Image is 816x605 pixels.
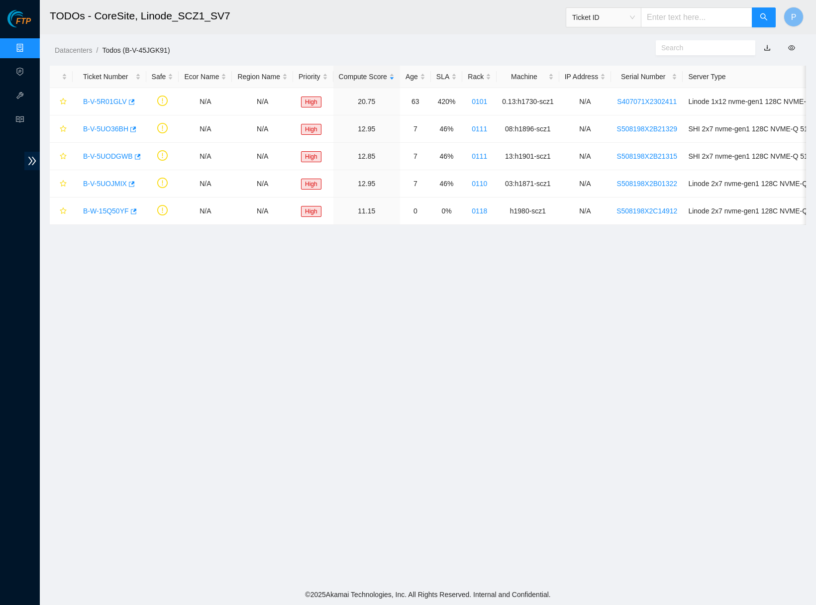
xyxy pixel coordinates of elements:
button: P [784,7,804,27]
button: star [55,176,67,192]
span: / [96,46,98,54]
span: P [791,11,797,23]
td: N/A [559,198,611,225]
a: 0118 [472,207,487,215]
span: High [301,97,321,107]
td: 420% [431,88,462,115]
span: Ticket ID [572,10,635,25]
td: N/A [179,143,232,170]
td: N/A [559,170,611,198]
td: 12.95 [333,115,400,143]
td: 08:h1896-scz1 [497,115,559,143]
a: B-V-5R01GLV [83,98,127,105]
input: Search [661,42,742,53]
td: 12.85 [333,143,400,170]
span: star [60,153,67,161]
button: star [55,148,67,164]
td: N/A [179,170,232,198]
td: 11.15 [333,198,400,225]
a: B-W-15Q50YF [83,207,129,215]
span: High [301,124,321,135]
a: S508198X2B21329 [617,125,677,133]
td: N/A [232,88,293,115]
span: star [60,207,67,215]
td: 0 [400,198,431,225]
span: star [60,125,67,133]
td: 63 [400,88,431,115]
a: 0101 [472,98,487,105]
td: N/A [232,170,293,198]
td: 7 [400,143,431,170]
a: Akamai TechnologiesFTP [7,18,31,31]
td: h1980-scz1 [497,198,559,225]
a: B-V-5UODGWB [83,152,133,160]
a: 0110 [472,180,487,188]
td: N/A [232,143,293,170]
span: exclamation-circle [157,178,168,188]
td: N/A [559,143,611,170]
span: read [16,111,24,131]
td: 12.95 [333,170,400,198]
td: 46% [431,143,462,170]
span: exclamation-circle [157,96,168,106]
span: High [301,206,321,217]
td: 0% [431,198,462,225]
button: search [752,7,776,27]
td: 46% [431,170,462,198]
span: search [760,13,768,22]
a: Todos (B-V-45JGK91) [102,46,170,54]
td: N/A [179,198,232,225]
span: FTP [16,17,31,26]
td: N/A [179,115,232,143]
button: download [756,40,778,56]
button: star [55,94,67,109]
td: 03:h1871-scz1 [497,170,559,198]
td: 46% [431,115,462,143]
span: exclamation-circle [157,123,168,133]
a: download [764,44,771,52]
footer: © 2025 Akamai Technologies, Inc. All Rights Reserved. Internal and Confidential. [40,584,816,605]
td: 20.75 [333,88,400,115]
a: Datacenters [55,46,92,54]
td: 13:h1901-scz1 [497,143,559,170]
span: eye [788,44,795,51]
a: 0111 [472,125,487,133]
span: exclamation-circle [157,205,168,215]
span: High [301,179,321,190]
td: N/A [232,198,293,225]
img: Akamai Technologies [7,10,50,27]
td: N/A [179,88,232,115]
a: B-V-5UO36BH [83,125,128,133]
a: 0111 [472,152,487,160]
a: S508198X2B01322 [617,180,677,188]
td: 7 [400,115,431,143]
span: High [301,151,321,162]
td: N/A [232,115,293,143]
a: S508198X2B21315 [617,152,677,160]
button: star [55,121,67,137]
td: 7 [400,170,431,198]
a: S407071X2302411 [617,98,677,105]
td: 0.13:h1730-scz1 [497,88,559,115]
input: Enter text here... [641,7,752,27]
td: N/A [559,115,611,143]
a: B-V-5UOJMIX [83,180,127,188]
span: star [60,180,67,188]
span: double-right [24,152,40,170]
td: N/A [559,88,611,115]
span: exclamation-circle [157,150,168,161]
a: S508198X2C14912 [616,207,677,215]
span: star [60,98,67,106]
button: star [55,203,67,219]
